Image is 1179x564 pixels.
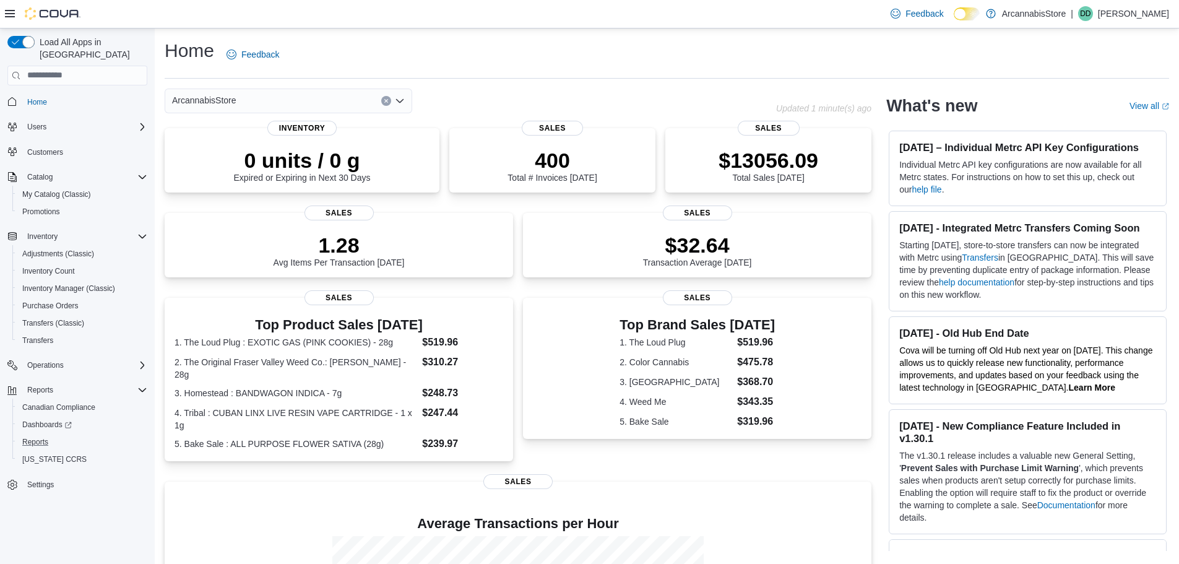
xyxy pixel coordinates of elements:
[422,436,503,451] dd: $239.97
[27,122,46,132] span: Users
[886,1,948,26] a: Feedback
[12,262,152,280] button: Inventory Count
[643,233,752,258] p: $32.64
[899,345,1152,393] span: Cova will be turning off Old Hub next year on [DATE]. This change allows us to quickly release ne...
[175,356,417,381] dt: 2. The Original Fraser Valley Weed Co.: [PERSON_NAME] - 28g
[27,97,47,107] span: Home
[1002,6,1066,21] p: ArcannabisStore
[2,228,152,245] button: Inventory
[22,301,79,311] span: Purchase Orders
[2,118,152,136] button: Users
[25,7,80,20] img: Cova
[222,42,284,67] a: Feedback
[422,386,503,401] dd: $248.73
[172,93,236,108] span: ArcannabisStore
[22,229,63,244] button: Inventory
[22,402,95,412] span: Canadian Compliance
[17,298,147,313] span: Purchase Orders
[1071,6,1073,21] p: |
[22,249,94,259] span: Adjustments (Classic)
[954,20,954,21] span: Dark Mode
[620,336,732,349] dt: 1. The Loud Plug
[507,148,597,173] p: 400
[22,145,68,160] a: Customers
[939,277,1014,287] a: help documentation
[1037,500,1095,510] a: Documentation
[22,336,53,345] span: Transfers
[17,187,96,202] a: My Catalog (Classic)
[737,394,775,409] dd: $343.35
[1098,6,1169,21] p: [PERSON_NAME]
[22,318,84,328] span: Transfers (Classic)
[522,121,584,136] span: Sales
[737,375,775,389] dd: $368.70
[267,121,337,136] span: Inventory
[899,141,1156,154] h3: [DATE] – Individual Metrc API Key Configurations
[17,316,147,331] span: Transfers (Classic)
[22,477,59,492] a: Settings
[12,399,152,416] button: Canadian Compliance
[17,400,100,415] a: Canadian Compliance
[620,318,775,332] h3: Top Brand Sales [DATE]
[12,332,152,349] button: Transfers
[17,204,65,219] a: Promotions
[27,172,53,182] span: Catalog
[22,383,147,397] span: Reports
[22,170,58,184] button: Catalog
[17,452,92,467] a: [US_STATE] CCRS
[1078,6,1093,21] div: Donal Daly
[12,245,152,262] button: Adjustments (Classic)
[22,207,60,217] span: Promotions
[886,96,977,116] h2: What's new
[12,280,152,297] button: Inventory Manager (Classic)
[663,290,732,305] span: Sales
[899,239,1156,301] p: Starting [DATE], store-to-store transfers can now be integrated with Metrc using in [GEOGRAPHIC_D...
[17,417,147,432] span: Dashboards
[304,206,374,220] span: Sales
[620,376,732,388] dt: 3. [GEOGRAPHIC_DATA]
[12,416,152,433] a: Dashboards
[2,168,152,186] button: Catalog
[175,438,417,450] dt: 5. Bake Sale : ALL PURPOSE FLOWER SATIVA (28g)
[17,333,147,348] span: Transfers
[2,93,152,111] button: Home
[1069,383,1115,393] a: Learn More
[7,88,147,526] nav: Complex example
[899,327,1156,339] h3: [DATE] - Old Hub End Date
[12,315,152,332] button: Transfers (Classic)
[12,451,152,468] button: [US_STATE] CCRS
[954,7,980,20] input: Dark Mode
[901,463,1079,473] strong: Prevent Sales with Purchase Limit Warning
[241,48,279,61] span: Feedback
[17,187,147,202] span: My Catalog (Classic)
[1129,101,1169,111] a: View allExternal link
[175,407,417,432] dt: 4. Tribal : CUBAN LINX LIVE RESIN VAPE CARTRIDGE - 1 x 1g
[22,266,75,276] span: Inventory Count
[381,96,391,106] button: Clear input
[899,158,1156,196] p: Individual Metrc API key configurations are now available for all Metrc states. For instructions ...
[737,414,775,429] dd: $319.96
[22,358,69,373] button: Operations
[175,336,417,349] dt: 1. The Loud Plug : EXOTIC GAS (PINK COOKIES) - 28g
[175,318,503,332] h3: Top Product Sales [DATE]
[17,281,120,296] a: Inventory Manager (Classic)
[304,290,374,305] span: Sales
[22,189,91,199] span: My Catalog (Classic)
[620,356,732,368] dt: 2. Color Cannabis
[175,516,862,531] h4: Average Transactions per Hour
[22,358,147,373] span: Operations
[719,148,818,173] p: $13056.09
[17,246,99,261] a: Adjustments (Classic)
[422,355,503,370] dd: $310.27
[27,360,64,370] span: Operations
[17,452,147,467] span: Washington CCRS
[2,357,152,374] button: Operations
[17,435,147,449] span: Reports
[17,264,147,279] span: Inventory Count
[165,38,214,63] h1: Home
[737,355,775,370] dd: $475.78
[27,232,58,241] span: Inventory
[620,396,732,408] dt: 4. Weed Me
[899,222,1156,234] h3: [DATE] - Integrated Metrc Transfers Coming Soon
